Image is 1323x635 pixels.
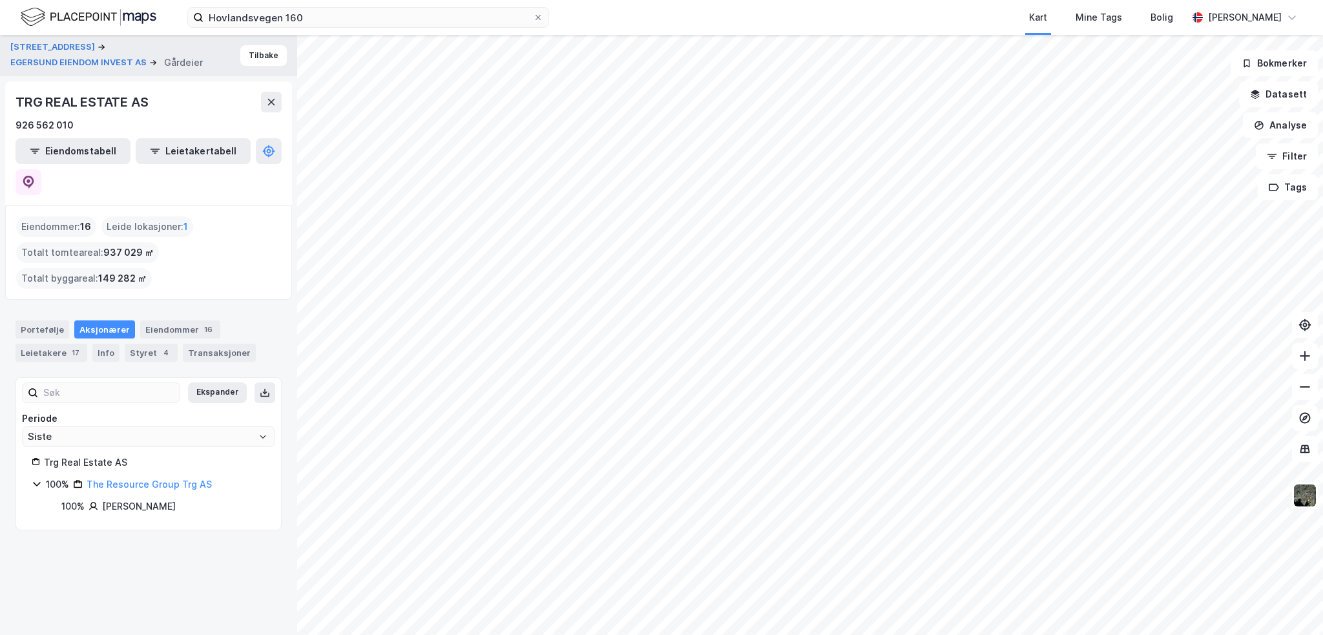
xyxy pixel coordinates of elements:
[16,320,69,338] div: Portefølje
[16,344,87,362] div: Leietakere
[80,219,91,234] span: 16
[140,320,220,338] div: Eiendommer
[160,346,172,359] div: 4
[1208,10,1282,25] div: [PERSON_NAME]
[46,477,69,492] div: 100%
[136,138,251,164] button: Leietakertabell
[98,271,147,286] span: 149 282 ㎡
[240,45,287,66] button: Tilbake
[21,6,156,28] img: logo.f888ab2527a4732fd821a326f86c7f29.svg
[44,455,266,470] div: Trg Real Estate AS
[1151,10,1173,25] div: Bolig
[1258,573,1323,635] iframe: Chat Widget
[16,268,152,289] div: Totalt byggareal :
[16,118,74,133] div: 926 562 010
[101,216,193,237] div: Leide lokasjoner :
[1029,10,1047,25] div: Kart
[1258,174,1318,200] button: Tags
[183,219,188,234] span: 1
[23,427,275,446] input: ClearOpen
[102,499,176,514] div: [PERSON_NAME]
[125,344,178,362] div: Styret
[87,479,212,490] a: The Resource Group Trg AS
[74,320,135,338] div: Aksjonærer
[38,383,180,402] input: Søk
[10,41,98,54] button: [STREET_ADDRESS]
[92,344,120,362] div: Info
[1258,573,1323,635] div: Kontrollprogram for chat
[16,216,96,237] div: Eiendommer :
[16,138,130,164] button: Eiendomstabell
[1243,112,1318,138] button: Analyse
[1076,10,1122,25] div: Mine Tags
[1293,483,1317,508] img: 9k=
[16,92,151,112] div: TRG REAL ESTATE AS
[1231,50,1318,76] button: Bokmerker
[183,344,256,362] div: Transaksjoner
[258,432,268,442] button: Open
[103,245,154,260] span: 937 029 ㎡
[203,8,533,27] input: Søk på adresse, matrikkel, gårdeiere, leietakere eller personer
[1256,143,1318,169] button: Filter
[69,346,82,359] div: 17
[188,382,247,403] button: Ekspander
[1239,81,1318,107] button: Datasett
[16,242,159,263] div: Totalt tomteareal :
[61,499,85,514] div: 100%
[164,55,203,70] div: Gårdeier
[10,56,149,69] button: EGERSUND EIENDOM INVEST AS
[22,411,275,426] div: Periode
[202,323,215,336] div: 16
